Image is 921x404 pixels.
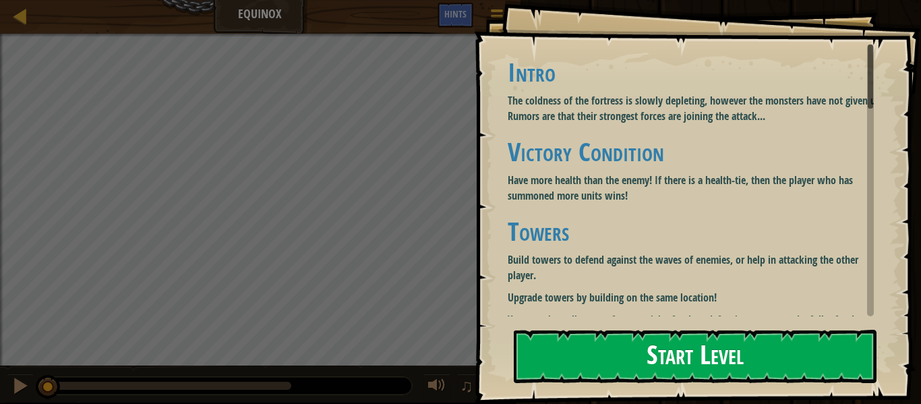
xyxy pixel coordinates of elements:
[508,217,884,246] h1: Towers
[508,138,884,166] h1: Victory Condition
[460,376,473,396] span: ♫
[444,7,467,20] span: Hints
[508,173,884,204] p: Have more health than the enemy! If there is a health-tie, then the player who has summoned more ...
[508,252,884,283] p: Build towers to defend against the waves of enemies, or help in attacking the other player.
[508,290,884,306] p: Upgrade towers by building on the same location!
[514,330,877,383] button: Start Level
[508,58,884,86] h1: Intro
[423,374,450,401] button: Adjust volume
[7,374,34,401] button: Ctrl + P: Pause
[508,312,884,343] p: You can also sell towers for a partial refund on defensive towers, and a full refund on utility t...
[457,374,480,401] button: ♫
[508,93,884,124] p: The coldness of the fortress is slowly depleting, however the monsters have not given up! Rumors ...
